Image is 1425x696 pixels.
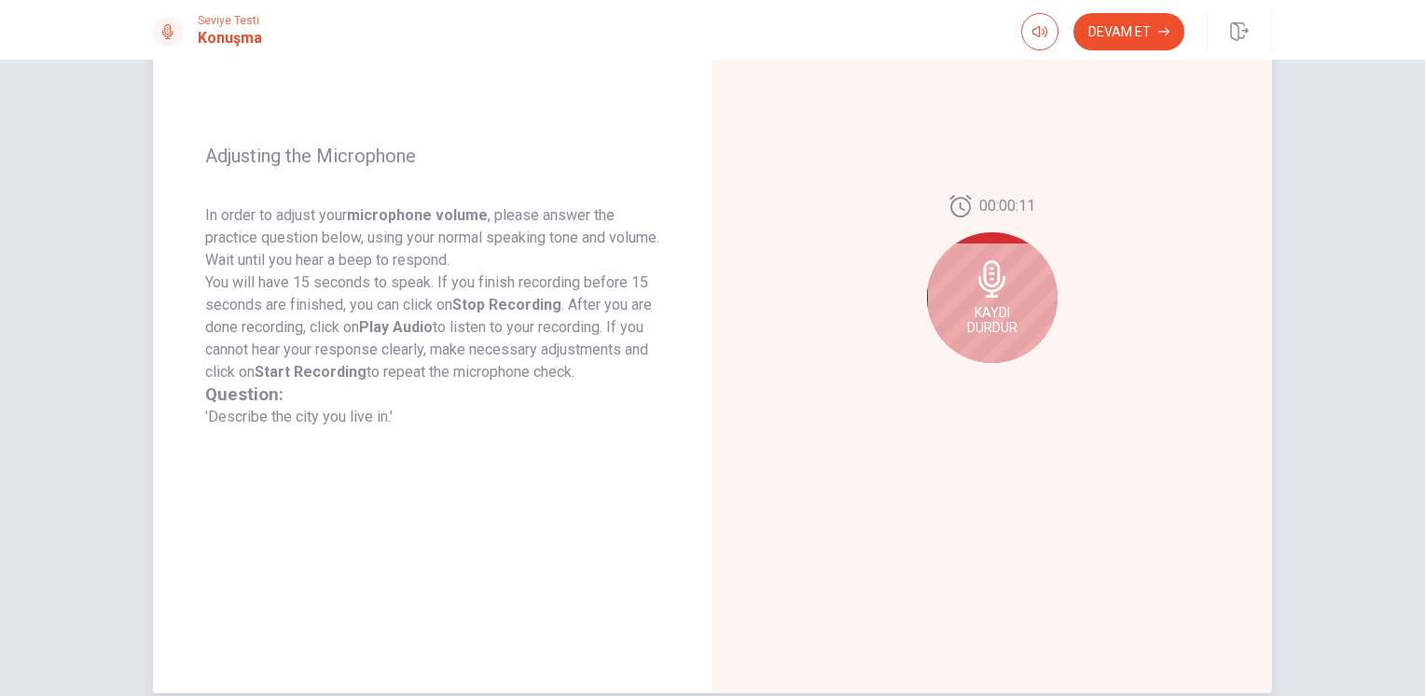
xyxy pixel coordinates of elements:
[255,363,367,381] strong: Start Recording
[198,27,262,49] h1: Konuşma
[205,383,660,428] div: 'Describe the city you live in.'
[979,195,1035,217] span: 00:00:11
[927,232,1058,363] div: Kaydı Durdur
[198,14,262,27] span: Seviye Testi
[205,271,660,383] p: You will have 15 seconds to speak. If you finish recording before 15 seconds are finished, you ca...
[967,305,1017,335] span: Kaydı Durdur
[359,318,433,336] strong: Play Audio
[452,296,561,313] strong: Stop Recording
[205,383,660,406] h3: Question:
[205,204,660,271] p: In order to adjust your , please answer the practice question below, using your normal speaking t...
[1073,13,1184,50] button: Devam Et
[205,145,660,167] span: Adjusting the Microphone
[347,206,488,224] strong: microphone volume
